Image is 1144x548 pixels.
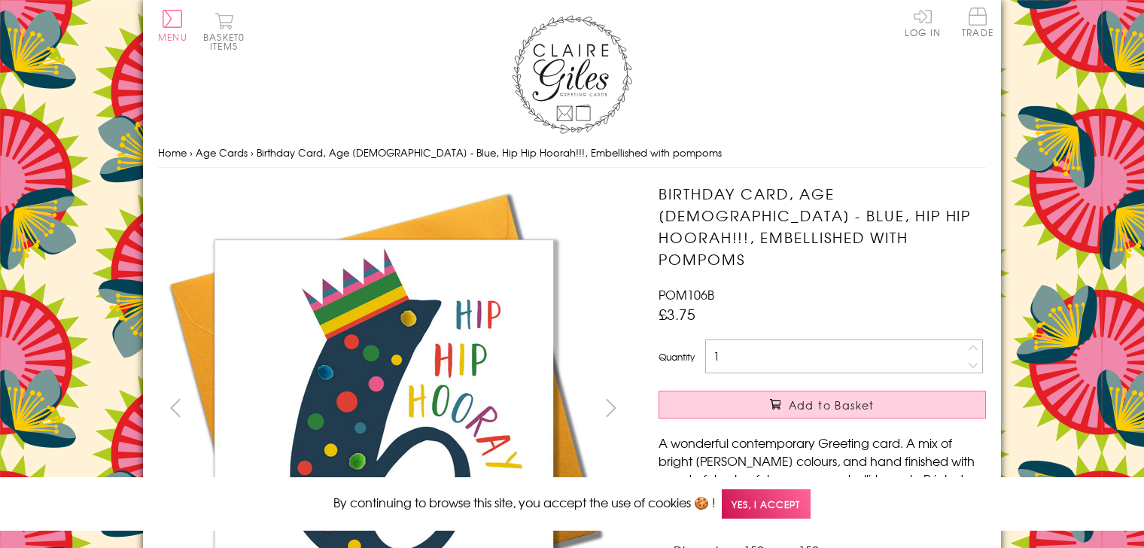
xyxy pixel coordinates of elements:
[962,8,993,37] span: Trade
[158,145,187,160] a: Home
[659,350,695,364] label: Quantity
[905,8,941,37] a: Log In
[595,391,628,425] button: next
[203,12,245,50] button: Basket0 items
[659,183,986,269] h1: Birthday Card, Age [DEMOGRAPHIC_DATA] - Blue, Hip Hip Hoorah!!!, Embellished with pompoms
[659,434,986,524] p: A wonderful contemporary Greeting card. A mix of bright [PERSON_NAME] colours, and hand finished ...
[722,489,811,519] span: Yes, I accept
[962,8,993,40] a: Trade
[659,285,714,303] span: POM106B
[196,145,248,160] a: Age Cards
[190,145,193,160] span: ›
[210,30,245,53] span: 0 items
[158,30,187,44] span: Menu
[158,138,986,169] nav: breadcrumbs
[659,303,695,324] span: £3.75
[257,145,722,160] span: Birthday Card, Age [DEMOGRAPHIC_DATA] - Blue, Hip Hip Hoorah!!!, Embellished with pompoms
[158,10,187,41] button: Menu
[158,391,192,425] button: prev
[251,145,254,160] span: ›
[789,397,875,413] span: Add to Basket
[512,15,632,134] img: Claire Giles Greetings Cards
[659,391,986,419] button: Add to Basket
